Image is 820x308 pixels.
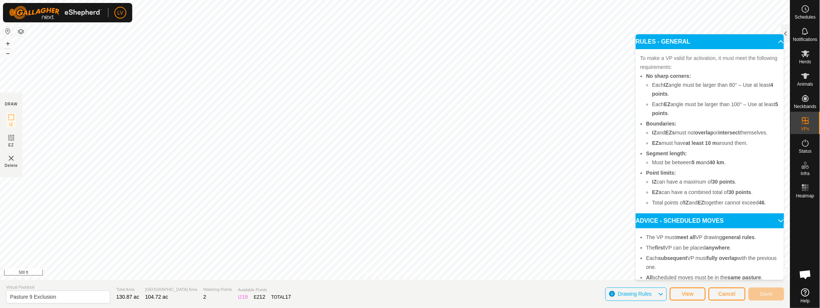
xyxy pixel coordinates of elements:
p-accordion-header: ADVICE - SCHEDULED MOVES [636,213,784,228]
span: Virtual Paddock [6,284,110,290]
span: To make a VP valid for activation, it must meet the following requirements: [640,55,778,70]
li: Each angle must be larger than 80° – Use at least . [652,80,779,98]
span: Heatmap [796,194,814,198]
li: scheduled moves must be in the . [646,273,779,282]
span: RULES - GENERAL [636,39,690,45]
div: EZ [254,293,265,301]
li: Each VP must with the previous one. [646,254,779,272]
b: 5 m [692,159,701,165]
span: Cancel [718,291,736,297]
b: subsequent [658,255,687,261]
b: meet all [676,234,696,240]
li: can have a combined total of . [652,188,779,197]
b: EZs [652,140,662,146]
span: Notifications [793,37,817,42]
b: EZ [697,200,704,206]
span: 104.72 ac [145,294,168,300]
span: View [682,291,694,297]
span: 2 [203,294,206,300]
b: No sharp corners: [646,73,691,79]
button: – [3,49,12,58]
p-accordion-content: RULES - GENERAL [636,49,784,213]
span: Infra [801,171,810,176]
img: VP [7,154,16,163]
button: + [3,39,12,48]
li: Must be between and . [652,158,779,167]
span: Drawing Rules [618,291,652,297]
li: The VP must VP drawing . [646,233,779,242]
span: 19 [242,294,248,300]
span: Save [760,291,773,297]
button: View [670,288,706,301]
b: EZ [664,101,671,107]
b: IZ [664,82,668,88]
b: at least 10 m [686,140,717,146]
span: Herds [799,60,811,64]
b: IZ [652,179,656,185]
b: Segment length: [646,150,687,156]
a: Privacy Policy [365,270,393,277]
a: Help [791,285,820,306]
button: Save [748,288,784,301]
b: 46 [759,200,764,206]
b: EZs [665,130,675,136]
p-accordion-header: RULES - GENERAL [636,34,784,49]
span: 17 [285,294,291,300]
b: 30 points [712,179,735,185]
b: 5 points [652,101,778,116]
span: Animals [797,82,813,86]
b: general rules [722,234,754,240]
b: 4 points [652,82,773,97]
b: EZs [652,189,662,195]
span: Schedules [795,15,816,19]
li: can have a maximum of . [652,177,779,186]
b: 30 points [728,189,751,195]
li: must have around them. [652,139,779,147]
button: Map Layers [16,27,25,36]
b: IZ [652,130,656,136]
b: first [655,245,665,251]
p-accordion-content: ADVICE - SCHEDULED MOVES [636,228,784,288]
b: IZ [684,200,688,206]
span: Watering Points [203,286,232,293]
div: DRAW [5,101,18,107]
b: fully overlap [707,255,737,261]
b: All [646,274,653,280]
span: EZ [9,142,14,148]
b: same pasture [728,274,761,280]
span: Neckbands [794,104,816,109]
button: Reset Map [3,27,12,36]
span: IZ [9,122,13,127]
span: LV [117,9,123,17]
img: Gallagher Logo [9,6,102,19]
span: Help [801,299,810,303]
li: Total points of and together cannot exceed . [652,198,779,207]
li: and must not or themselves. [652,128,779,137]
span: 12 [260,294,266,300]
span: Total Area [116,286,139,293]
b: anywhere [706,245,730,251]
button: Cancel [709,288,745,301]
b: overlap [695,130,713,136]
span: Available Points [238,287,291,293]
span: ADVICE - SCHEDULED MOVES [636,218,724,224]
div: Open chat [794,263,817,286]
li: Each angle must be larger than 100° – Use at least . [652,100,779,118]
b: Point limits: [646,170,676,176]
li: The VP can be placed . [646,243,779,252]
span: [GEOGRAPHIC_DATA] Area [145,286,197,293]
div: TOTAL [271,293,291,301]
span: Status [799,149,811,153]
a: Contact Us [402,270,424,277]
b: Boundaries: [646,121,677,127]
div: IZ [238,293,248,301]
span: VPs [801,127,809,131]
b: intersect [718,130,740,136]
span: 130.87 ac [116,294,139,300]
span: Delete [5,163,18,168]
b: 40 km [709,159,724,165]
